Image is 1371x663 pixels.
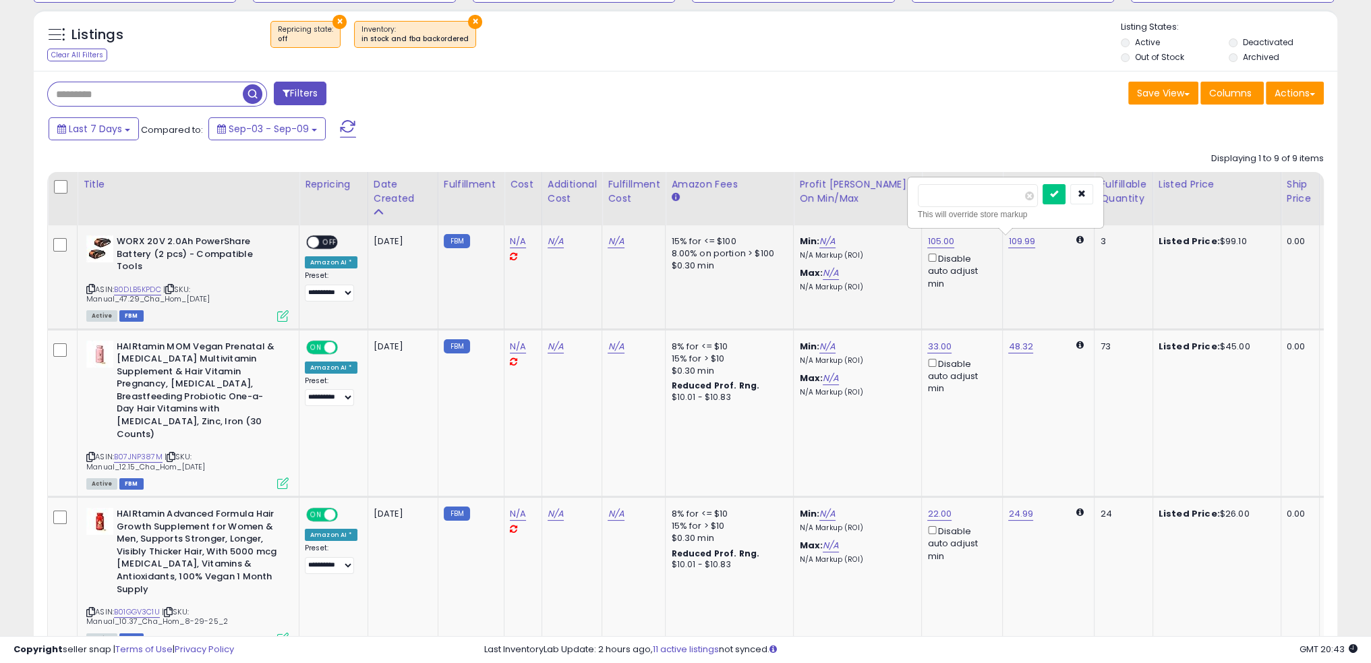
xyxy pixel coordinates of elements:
[671,248,783,260] div: 8.00% on portion > $100
[83,177,293,192] div: Title
[86,606,228,627] span: | SKU: Manual_10.37_Cha_Hom_8-29-25_2
[671,508,783,520] div: 8% for <= $10
[1287,177,1314,206] div: Ship Price
[374,341,428,353] div: [DATE]
[1100,177,1146,206] div: Fulfillable Quantity
[1243,51,1279,63] label: Archived
[332,15,347,29] button: ×
[927,235,954,248] a: 105.00
[1159,508,1271,520] div: $26.00
[671,235,783,248] div: 15% for <= $100
[49,117,139,140] button: Last 7 Days
[510,235,526,248] a: N/A
[1159,235,1220,248] b: Listed Price:
[1008,340,1033,353] a: 48.32
[86,508,113,535] img: 31e3gvleq2L._SL40_.jpg
[927,251,992,290] div: Disable auto adjust min
[608,177,660,206] div: Fulfillment Cost
[794,172,922,225] th: The percentage added to the cost of goods (COGS) that forms the calculator for Min & Max prices.
[47,49,107,61] div: Clear All Filters
[444,177,498,192] div: Fulfillment
[1135,51,1184,63] label: Out of Stock
[117,341,281,444] b: HAIRtamin MOM Vegan Prenatal & [MEDICAL_DATA] Multivitamin Supplement & Hair Vitamin Pregnancy, [...
[278,34,333,44] div: off
[1008,235,1035,248] a: 109.99
[86,235,113,262] img: 413lZ4e31SL._SL40_.jpg
[444,339,470,353] small: FBM
[1100,235,1142,248] div: 3
[1200,82,1264,105] button: Columns
[86,310,117,322] span: All listings currently available for purchase on Amazon
[1100,341,1142,353] div: 73
[819,507,836,521] a: N/A
[608,235,624,248] a: N/A
[927,523,992,563] div: Disable auto adjust min
[308,341,324,353] span: ON
[86,235,289,320] div: ASIN:
[799,507,819,520] b: Min:
[819,340,836,353] a: N/A
[278,24,333,45] span: Repricing state :
[671,532,783,544] div: $0.30 min
[13,643,63,656] strong: Copyright
[510,340,526,353] a: N/A
[1211,152,1324,165] div: Displaying 1 to 9 of 9 items
[13,643,234,656] div: seller snap | |
[799,555,911,565] p: N/A Markup (ROI)
[799,388,911,397] p: N/A Markup (ROI)
[927,507,952,521] a: 22.00
[274,82,326,105] button: Filters
[548,340,564,353] a: N/A
[444,507,470,521] small: FBM
[671,520,783,532] div: 15% for > $10
[1076,341,1084,349] i: Calculated using Dynamic Max Price.
[336,341,357,353] span: OFF
[1076,508,1084,517] i: Calculated using Dynamic Max Price.
[86,341,289,488] div: ASIN:
[71,26,123,45] h5: Listings
[175,643,234,656] a: Privacy Policy
[548,235,564,248] a: N/A
[119,478,144,490] span: FBM
[799,523,911,533] p: N/A Markup (ROI)
[114,451,163,463] a: B07JNP387M
[671,380,759,391] b: Reduced Prof. Rng.
[799,251,911,260] p: N/A Markup (ROI)
[374,177,432,206] div: Date Created
[1008,507,1033,521] a: 24.99
[69,122,122,136] span: Last 7 Days
[119,310,144,322] span: FBM
[361,24,469,45] span: Inventory :
[608,340,624,353] a: N/A
[117,235,281,277] b: WORX 20V 2.0Ah PowerShare Battery (2 pcs) - Compatible Tools
[1076,235,1084,244] i: Calculated using Dynamic Max Price.
[468,15,482,29] button: ×
[1287,341,1309,353] div: 0.00
[1266,82,1324,105] button: Actions
[671,260,783,272] div: $0.30 min
[1159,341,1271,353] div: $45.00
[484,643,1358,656] div: Last InventoryLab Update: 2 hours ago, not synced.
[671,548,759,559] b: Reduced Prof. Rng.
[671,353,783,365] div: 15% for > $10
[305,271,357,301] div: Preset:
[799,235,819,248] b: Min:
[374,235,428,248] div: [DATE]
[799,177,916,206] div: Profit [PERSON_NAME] on Min/Max
[86,284,210,304] span: | SKU: Manual_47.29_Cha_Hom_[DATE]
[305,177,362,192] div: Repricing
[1287,235,1309,248] div: 0.00
[444,234,470,248] small: FBM
[1209,86,1252,100] span: Columns
[141,123,203,136] span: Compared to:
[799,340,819,353] b: Min:
[671,559,783,571] div: $10.01 - $10.83
[86,341,113,368] img: 21l59oioLfL._SL40_.jpg
[308,509,324,521] span: ON
[114,284,161,295] a: B0DLB5KPDC
[927,356,992,395] div: Disable auto adjust min
[799,539,823,552] b: Max:
[671,341,783,353] div: 8% for <= $10
[823,372,839,385] a: N/A
[86,451,206,471] span: | SKU: Manual_12.15_Cha_Hom_[DATE]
